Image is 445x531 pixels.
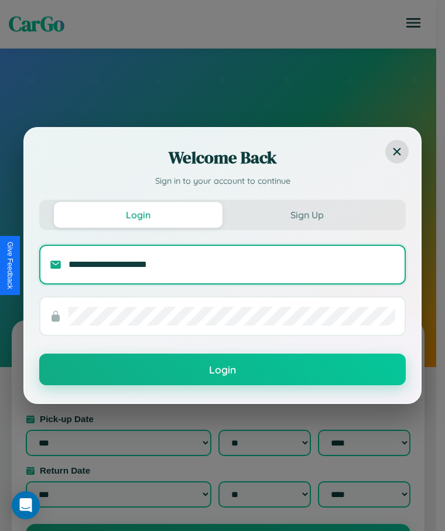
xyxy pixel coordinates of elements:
button: Login [54,202,222,228]
div: Open Intercom Messenger [12,491,40,519]
p: Sign in to your account to continue [39,175,406,188]
h2: Welcome Back [39,146,406,169]
button: Sign Up [222,202,391,228]
button: Login [39,354,406,385]
div: Give Feedback [6,242,14,289]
